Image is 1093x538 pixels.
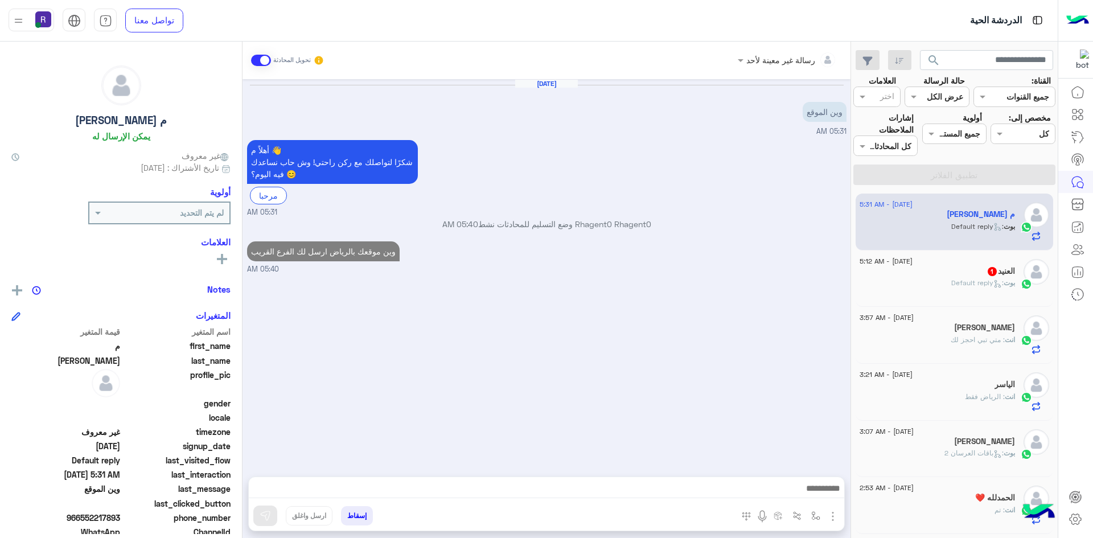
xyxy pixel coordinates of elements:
[807,506,825,525] button: select flow
[860,369,913,380] span: [DATE] - 3:21 AM
[247,207,277,218] span: 05:31 AM
[853,165,1055,185] button: تطبيق الفلاتر
[247,218,847,230] p: Rhagent0 Rhagent0 وضع التسليم للمحادثات نشط
[141,162,219,174] span: تاريخ الأشتراك : [DATE]
[755,510,769,523] img: send voice note
[11,526,120,538] span: 2
[250,187,287,204] div: مرحبا
[122,498,231,510] span: last_clicked_button
[920,50,948,75] button: search
[988,267,997,276] span: 1
[94,9,117,32] a: tab
[11,426,120,438] span: غير معروف
[75,114,167,127] h5: م [PERSON_NAME]
[11,237,231,247] h6: العلامات
[995,506,1005,514] span: تم
[122,397,231,409] span: gender
[260,510,271,521] img: send message
[860,483,914,493] span: [DATE] - 2:53 AM
[11,469,120,480] span: 2025-08-19T02:31:25.025Z
[963,112,982,124] label: أولوية
[1021,392,1032,403] img: WhatsApp
[944,449,1004,457] span: : باقات العرسان 2
[788,506,807,525] button: Trigger scenario
[769,506,788,525] button: create order
[122,440,231,452] span: signup_date
[1009,112,1051,124] label: مخصص إلى:
[99,14,112,27] img: tab
[11,397,120,409] span: null
[92,131,150,141] h6: يمكن الإرسال له
[965,392,1005,401] span: الرياض فقط
[1005,506,1015,514] span: انت
[11,498,120,510] span: null
[32,286,41,295] img: notes
[816,127,847,135] span: 05:31 AM
[853,112,914,136] label: إشارات الملاحظات
[122,426,231,438] span: timezone
[1024,315,1049,341] img: defaultAdmin.png
[1024,259,1049,285] img: defaultAdmin.png
[954,323,1015,332] h5: Ahmed Hashim
[122,355,231,367] span: last_name
[951,222,1004,231] span: : Default reply
[68,14,81,27] img: tab
[792,511,802,520] img: Trigger scenario
[286,506,332,525] button: ارسل واغلق
[975,493,1015,503] h5: الحمدلله ❤️
[442,219,478,229] span: 05:40 AM
[1019,492,1059,532] img: hulul-logo.png
[826,510,840,523] img: send attachment
[122,483,231,495] span: last_message
[995,380,1015,389] h5: الياسر
[273,56,311,65] small: تحويل المحادثة
[11,412,120,424] span: null
[102,66,141,105] img: defaultAdmin.png
[954,437,1015,446] h5: Saidu Vkp
[11,483,120,495] span: وين الموقع
[122,526,231,538] span: ChannelId
[122,340,231,352] span: first_name
[11,454,120,466] span: Default reply
[1024,486,1049,511] img: defaultAdmin.png
[1069,50,1089,70] img: 322853014244696
[182,150,231,162] span: غير معروف
[122,412,231,424] span: locale
[880,90,896,105] div: اختر
[11,340,120,352] span: م
[92,369,120,397] img: defaultAdmin.png
[11,14,26,28] img: profile
[11,326,120,338] span: قيمة المتغير
[1005,335,1015,344] span: انت
[1032,75,1051,87] label: القناة:
[122,469,231,480] span: last_interaction
[774,511,783,520] img: create order
[1024,429,1049,455] img: defaultAdmin.png
[1021,449,1032,460] img: WhatsApp
[11,512,120,524] span: 966552217893
[196,310,231,321] h6: المتغيرات
[1021,221,1032,233] img: WhatsApp
[1004,278,1015,287] span: بوت
[1004,222,1015,231] span: بوت
[869,75,896,87] label: العلامات
[341,506,373,525] button: إسقاط
[951,278,1004,287] span: : Default reply
[951,335,1005,344] span: متي تبي احجز لك
[122,512,231,524] span: phone_number
[515,80,578,88] h6: [DATE]
[927,54,940,67] span: search
[860,199,913,210] span: [DATE] - 5:31 AM
[860,426,914,437] span: [DATE] - 3:07 AM
[35,11,51,27] img: userImage
[987,266,1015,276] h5: العنيد
[1024,202,1049,228] img: defaultAdmin.png
[122,326,231,338] span: اسم المتغير
[860,256,913,266] span: [DATE] - 5:12 AM
[11,355,120,367] span: علينا خلااف
[247,140,418,184] p: 19/8/2025, 5:31 AM
[1024,372,1049,398] img: defaultAdmin.png
[122,369,231,395] span: profile_pic
[1005,392,1015,401] span: انت
[207,284,231,294] h6: Notes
